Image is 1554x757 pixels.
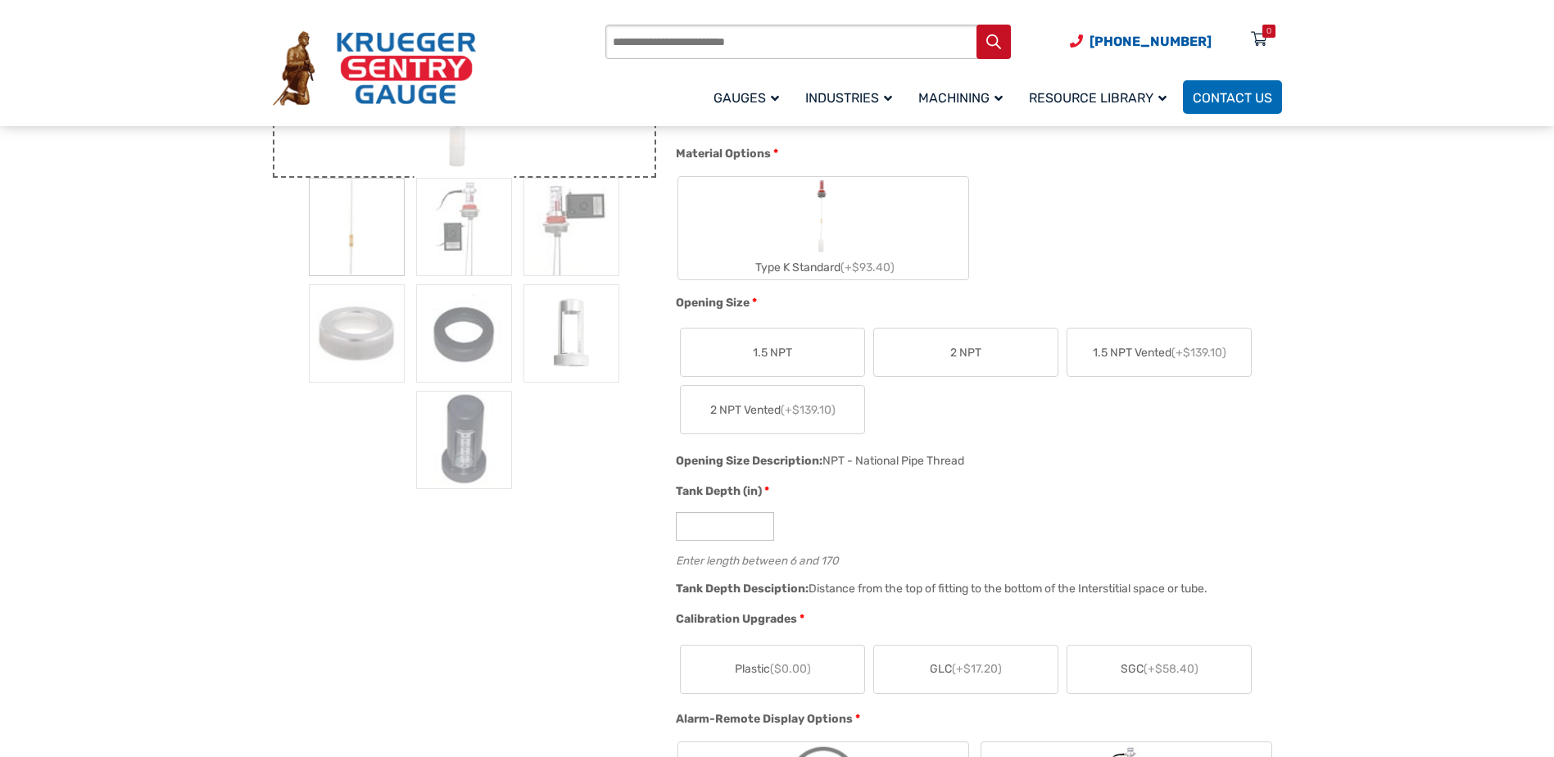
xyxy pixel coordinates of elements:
span: Opening Size Description: [676,454,822,468]
div: NPT - National Pipe Thread [822,454,964,468]
span: Alarm-Remote Display Options [676,712,853,726]
span: Resource Library [1029,90,1167,106]
img: Leak Type K Gauge - Image 7 [416,391,512,489]
span: [PHONE_NUMBER] [1090,34,1212,49]
span: 2 NPT [950,344,981,361]
img: ALG-OF [523,284,619,383]
span: Gauges [714,90,779,106]
div: 0 [1266,25,1271,38]
span: (+$17.20) [952,662,1002,676]
div: Distance from the top of fitting to the bottom of the Interstitial space or tube. [809,582,1207,596]
div: Type K Standard [678,256,968,279]
span: Opening Size [676,296,750,310]
div: Enter length between 6 and 170 [676,551,1273,566]
img: Leak Type K Gauge - Image 2 [416,178,512,276]
a: Machining [908,78,1019,116]
span: ($0.00) [770,662,811,676]
span: (+$93.40) [840,261,895,274]
img: Leak Detection Gauge [807,177,839,256]
span: 1.5 NPT Vented [1093,344,1226,361]
a: Gauges [704,78,795,116]
img: Leak Type K Gauge - Image 5 [416,284,512,383]
span: GLC [930,660,1002,678]
span: (+$139.10) [1171,346,1226,360]
span: 2 NPT Vented [710,401,836,419]
span: Plastic [735,660,811,678]
a: Phone Number (920) 434-8860 [1070,31,1212,52]
abbr: required [800,610,804,628]
img: Leak Type K Gauge - Image 4 [309,284,405,383]
span: Tank Depth Desciption: [676,582,809,596]
a: Resource Library [1019,78,1183,116]
a: Contact Us [1183,80,1282,114]
img: Krueger Sentry Gauge [273,31,476,107]
span: (+$139.10) [781,403,836,417]
span: Machining [918,90,1003,106]
span: Industries [805,90,892,106]
abbr: required [855,710,860,728]
span: 1.5 NPT [753,344,792,361]
span: Calibration Upgrades [676,612,797,626]
img: Leak Detection Gauge [309,178,405,276]
img: Leak Type K Gauge - Image 3 [523,178,619,276]
a: Industries [795,78,908,116]
span: Material Options [676,147,771,161]
span: Tank Depth (in) [676,484,762,498]
label: Type K Standard [678,177,968,279]
span: SGC [1121,660,1198,678]
span: (+$58.40) [1144,662,1198,676]
abbr: required [752,294,757,311]
abbr: required [764,483,769,500]
span: Contact Us [1193,90,1272,106]
abbr: required [773,145,778,162]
